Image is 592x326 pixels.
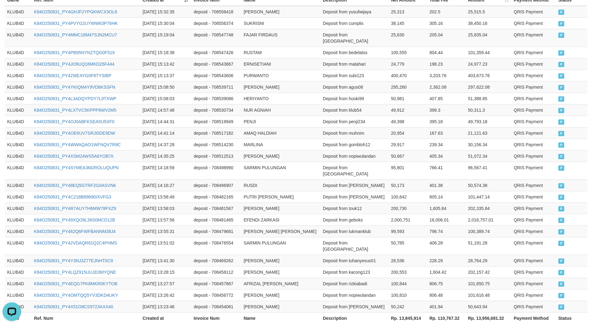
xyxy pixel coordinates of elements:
[34,32,117,37] a: K84O250831_PY4MMC18M47SJN2MCU7
[465,93,511,104] td: 51,388.85
[389,139,427,150] td: 29,917
[320,58,389,70] td: Deposit from matahari
[558,119,565,125] span: PAID
[320,301,389,312] td: Deposit from [PERSON_NAME]
[389,29,427,47] td: 25,630
[191,139,241,150] td: deposit - 708514230
[140,47,191,58] td: [DATE] 15:18:38
[320,139,389,150] td: Deposit from gombloh12
[241,93,320,104] td: HERIYANTO
[5,70,31,81] td: KLUB4D
[465,6,511,18] td: 25,515.5
[31,312,140,324] th: Ref. Num
[140,127,191,139] td: [DATE] 14:41:14
[34,154,113,159] a: K84O250831_PY4XSM24WS5A6YOB7II
[320,289,389,301] td: Deposit from nopiwulandan
[241,17,320,29] td: SUKRISNI
[427,301,466,312] td: 401.94
[465,47,511,58] td: 101,359.44
[465,139,511,150] td: 30,156.34
[389,93,427,104] td: 50,981
[465,81,511,93] td: 297,622.08
[465,289,511,301] td: 101,616.48
[140,116,191,127] td: [DATE] 14:44:31
[558,131,565,136] span: PAID
[320,266,389,278] td: Deposit from kacong123
[5,266,31,278] td: KLUB4D
[320,312,389,324] th: Description
[465,127,511,139] td: 21,121.63
[389,116,427,127] td: 49,398
[5,203,31,214] td: KLUB4D
[389,6,427,18] td: 25,313
[427,127,466,139] td: 167.63
[34,142,121,147] a: K84O250831_PY4WWAQAO1WFNQV7R9C
[556,312,587,324] th: Status
[34,270,116,275] a: K84O250831_PY4LQZ915UUJD3MYQNE
[241,29,320,47] td: FAJAR FIRDAUS
[511,278,556,289] td: QRIS Payment
[5,81,31,93] td: KLUB4D
[241,312,320,324] th: Name
[427,312,466,324] th: Rp. 110,767.32
[389,47,427,58] td: 100,555
[140,214,191,226] td: [DATE] 13:57:56
[511,93,556,104] td: QRIS Payment
[427,214,466,226] td: 16,006.01
[34,21,118,26] a: K84O250831_PY4PVYG2UYWW63P76HK
[5,116,31,127] td: KLUB4D
[320,17,389,29] td: Deposit from cumplis
[427,203,466,214] td: 1,605.84
[241,237,320,255] td: SARMIN PULUNGAN
[389,191,427,203] td: 100,642
[34,165,119,170] a: K84O250831_PY4SYMEA3M2ROLUQUPN
[241,6,320,18] td: [PERSON_NAME]
[140,289,191,301] td: [DATE] 13:26:42
[427,150,466,162] td: 405.34
[140,203,191,214] td: [DATE] 13:58:03
[320,162,389,179] td: Deposit from [GEOGRAPHIC_DATA]
[511,139,556,150] td: QRIS Payment
[389,301,427,312] td: 50,242
[34,96,116,101] a: K84O250831_PY4L3ADQYPDY7L9TXWP
[140,104,191,116] td: [DATE] 14:57:48
[320,214,389,226] td: Deposit from geboks
[511,255,556,266] td: QRIS Payment
[191,81,241,93] td: deposit - 708539711
[427,162,466,179] td: 766.41
[320,255,389,266] td: Deposit from tuhanyesus01
[320,6,389,18] td: Deposit from yusufwijaya
[465,301,511,312] td: 50,643.94
[465,162,511,179] td: 96,567.41
[191,93,241,104] td: deposit - 708539086
[320,104,389,116] td: Deposit from klub54
[241,179,320,191] td: RUSDI
[140,266,191,278] td: [DATE] 13:28:15
[389,237,427,255] td: 50,785
[5,139,31,150] td: KLUB4D
[5,214,31,226] td: KLUB4D
[511,47,556,58] td: QRIS Payment
[241,266,320,278] td: [PERSON_NAME]
[5,93,31,104] td: KLUB4D
[389,150,427,162] td: 50,667
[241,301,320,312] td: [PERSON_NAME]
[558,218,565,223] span: PAID
[34,50,114,55] a: K84O250831_PY4PB95NYNZTQG0F519
[427,29,466,47] td: 205.04
[191,17,241,29] td: deposit - 708556374
[389,81,427,93] td: 295,260
[140,226,191,237] td: [DATE] 13:55:31
[389,214,427,226] td: 2,000,751
[320,127,389,139] td: Deposit from muhnim
[320,226,389,237] td: Deposit from lukmanklub
[320,70,389,81] td: Deposit from subi123
[191,104,241,116] td: deposit - 708530734
[5,255,31,266] td: KLUB4D
[241,226,320,237] td: [PERSON_NAME] [PERSON_NAME]
[389,179,427,191] td: 50,173
[427,266,466,278] td: 1,604.42
[427,17,466,29] td: 305.16
[511,6,556,18] td: QRIS Payment
[465,150,511,162] td: 51,072.34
